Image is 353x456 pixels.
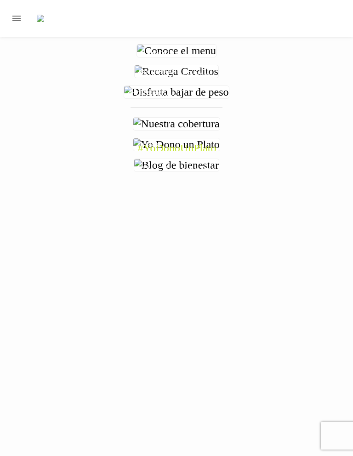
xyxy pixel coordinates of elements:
[135,65,218,78] img: Recarga Creditos
[139,69,212,81] div: Recarga créditos
[124,86,228,98] img: Disfruta bajar de peso
[130,88,165,95] div: y despreocupate
[138,134,220,148] div: Platos de amor para quienes más lo necesitan
[141,47,176,72] div: Conoce el menú
[138,142,216,154] div: #YoDonoUnPlato
[138,164,216,176] div: Blog de bienestar
[37,15,97,22] img: logo.png
[139,61,218,74] div: [DEMOGRAPHIC_DATA] para pedir más rápido
[134,159,219,171] img: Blog de bienestar
[6,7,28,29] button: Menu
[130,90,176,102] div: Suscribete
[133,138,220,151] img: Yo Dono un Plato
[138,122,216,135] div: Nuestra cobertura
[133,118,219,130] img: Nuestra cobertura
[137,45,216,57] img: Conoce el menu
[309,412,353,456] iframe: Messagebird Livechat Widget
